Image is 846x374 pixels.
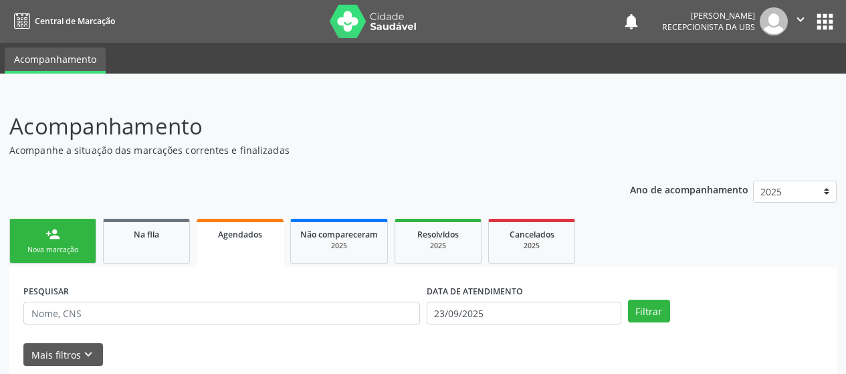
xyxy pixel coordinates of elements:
[300,241,378,251] div: 2025
[427,281,523,302] label: DATA DE ATENDIMENTO
[45,227,60,242] div: person_add
[793,12,808,27] i: 
[662,21,755,33] span: Recepcionista da UBS
[218,229,262,240] span: Agendados
[760,7,788,35] img: img
[628,300,670,322] button: Filtrar
[405,241,471,251] div: 2025
[622,12,641,31] button: notifications
[9,143,589,157] p: Acompanhe a situação das marcações correntes e finalizadas
[9,110,589,143] p: Acompanhamento
[300,229,378,240] span: Não compareceram
[9,10,115,32] a: Central de Marcação
[662,10,755,21] div: [PERSON_NAME]
[510,229,554,240] span: Cancelados
[427,302,621,324] input: Selecione um intervalo
[134,229,159,240] span: Na fila
[81,347,96,362] i: keyboard_arrow_down
[23,343,103,367] button: Mais filtroskeyboard_arrow_down
[417,229,459,240] span: Resolvidos
[23,302,420,324] input: Nome, CNS
[788,7,813,35] button: 
[498,241,565,251] div: 2025
[630,181,748,197] p: Ano de acompanhamento
[35,15,115,27] span: Central de Marcação
[5,48,106,74] a: Acompanhamento
[19,245,86,255] div: Nova marcação
[23,281,69,302] label: PESQUISAR
[813,10,837,33] button: apps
